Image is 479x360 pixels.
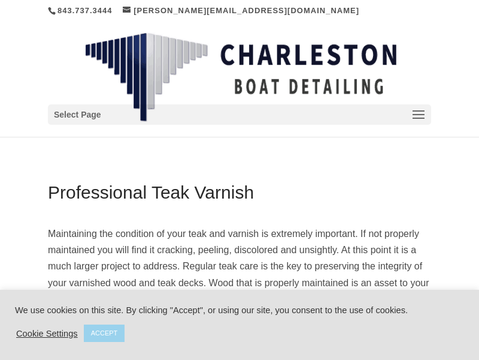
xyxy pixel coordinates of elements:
[84,325,125,342] a: ACCEPT
[54,108,101,122] span: Select Page
[48,226,431,356] p: Maintaining the condition of your teak and varnish is extremely important. If not properly mainta...
[15,305,464,316] div: We use cookies on this site. By clicking "Accept", or using our site, you consent to the use of c...
[85,32,396,122] img: Charleston Boat Detailing
[57,6,113,15] a: 843.737.3444
[48,184,431,208] h1: Professional Teak Varnish
[16,328,78,339] a: Cookie Settings
[123,6,359,15] a: [PERSON_NAME][EMAIL_ADDRESS][DOMAIN_NAME]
